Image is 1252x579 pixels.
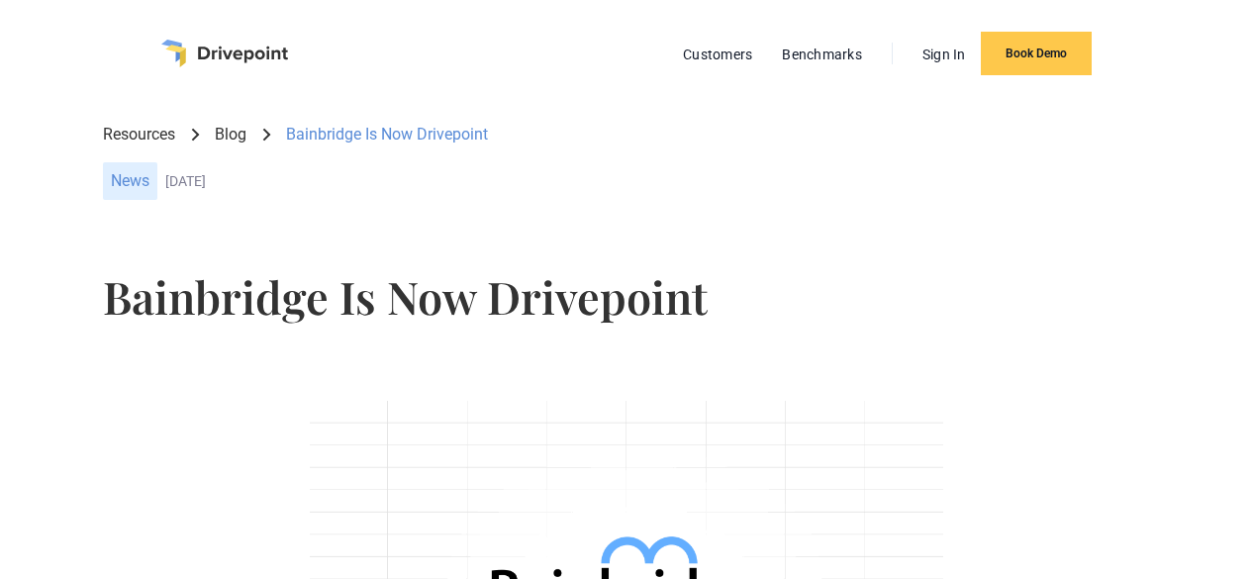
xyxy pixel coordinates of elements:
h1: Bainbridge Is Now Drivepoint [103,274,1149,319]
div: Bainbridge Is Now Drivepoint [286,124,488,145]
div: News [103,162,157,200]
a: Benchmarks [772,42,872,67]
a: Blog [215,124,246,145]
div: [DATE] [165,173,1149,190]
a: Customers [673,42,762,67]
a: Book Demo [981,32,1092,75]
a: home [161,40,288,67]
a: Resources [103,124,175,145]
a: Sign In [913,42,976,67]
